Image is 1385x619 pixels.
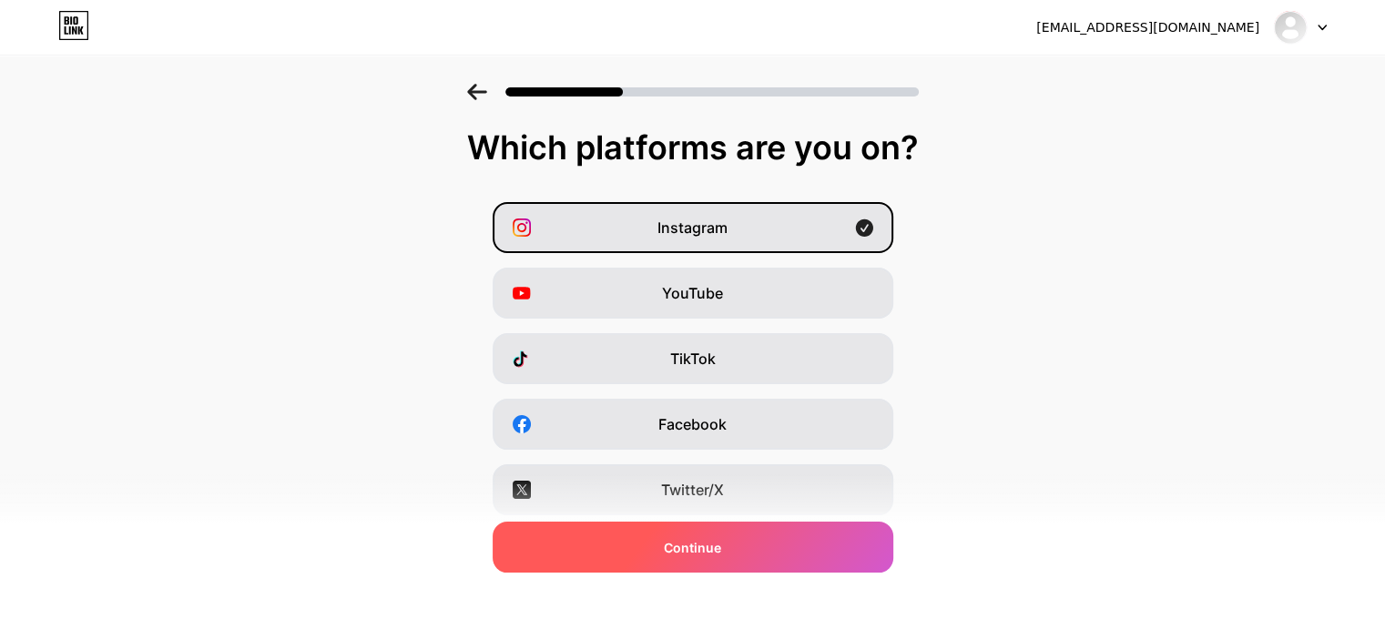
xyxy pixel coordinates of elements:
span: Instagram [657,217,728,238]
div: Which platforms are you on? [18,129,1367,166]
img: Wen Yi Wang [1273,10,1308,45]
span: Continue [664,538,721,557]
span: Facebook [658,413,727,435]
span: YouTube [662,282,723,304]
span: TikTok [670,348,716,370]
span: Twitter/X [661,479,724,501]
div: [EMAIL_ADDRESS][DOMAIN_NAME] [1036,18,1259,37]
